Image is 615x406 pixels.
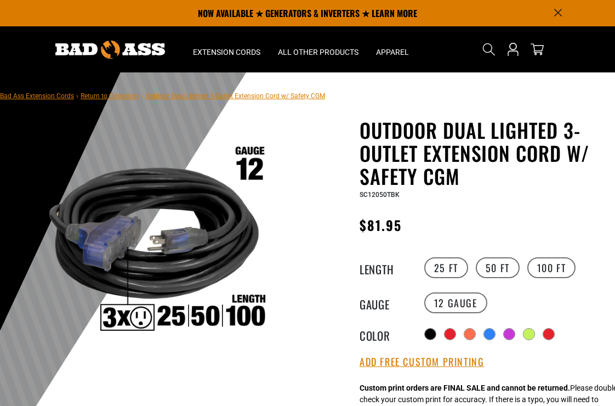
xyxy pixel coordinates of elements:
[145,92,325,100] span: Outdoor Dual Lighted 3-Outlet Extension Cord w/ Safety CGM
[367,26,418,72] summary: Apparel
[193,47,260,57] span: Extension Cords
[360,261,414,275] legend: Length
[76,92,78,100] span: ›
[376,47,409,57] span: Apparel
[360,296,414,310] legend: Gauge
[81,92,139,100] a: Return to Collection
[360,119,607,188] h1: Outdoor Dual Lighted 3-Outlet Extension Cord w/ Safety CGM
[424,292,487,313] label: 12 Gauge
[269,26,367,72] summary: All Other Products
[55,41,165,59] img: Bad Ass Extension Cords
[360,327,414,341] legend: Color
[360,215,402,235] span: $81.95
[278,47,358,57] span: All Other Products
[480,41,498,58] summary: Search
[184,26,269,72] summary: Extension Cords
[360,384,570,392] strong: Custom print orders are FINAL SALE and cannot be returned.
[141,92,143,100] span: ›
[424,257,468,278] label: 25 FT
[527,257,576,278] label: 100 FT
[476,257,520,278] label: 50 FT
[360,356,484,368] button: Add Free Custom Printing
[360,191,400,199] span: SC12050TBK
